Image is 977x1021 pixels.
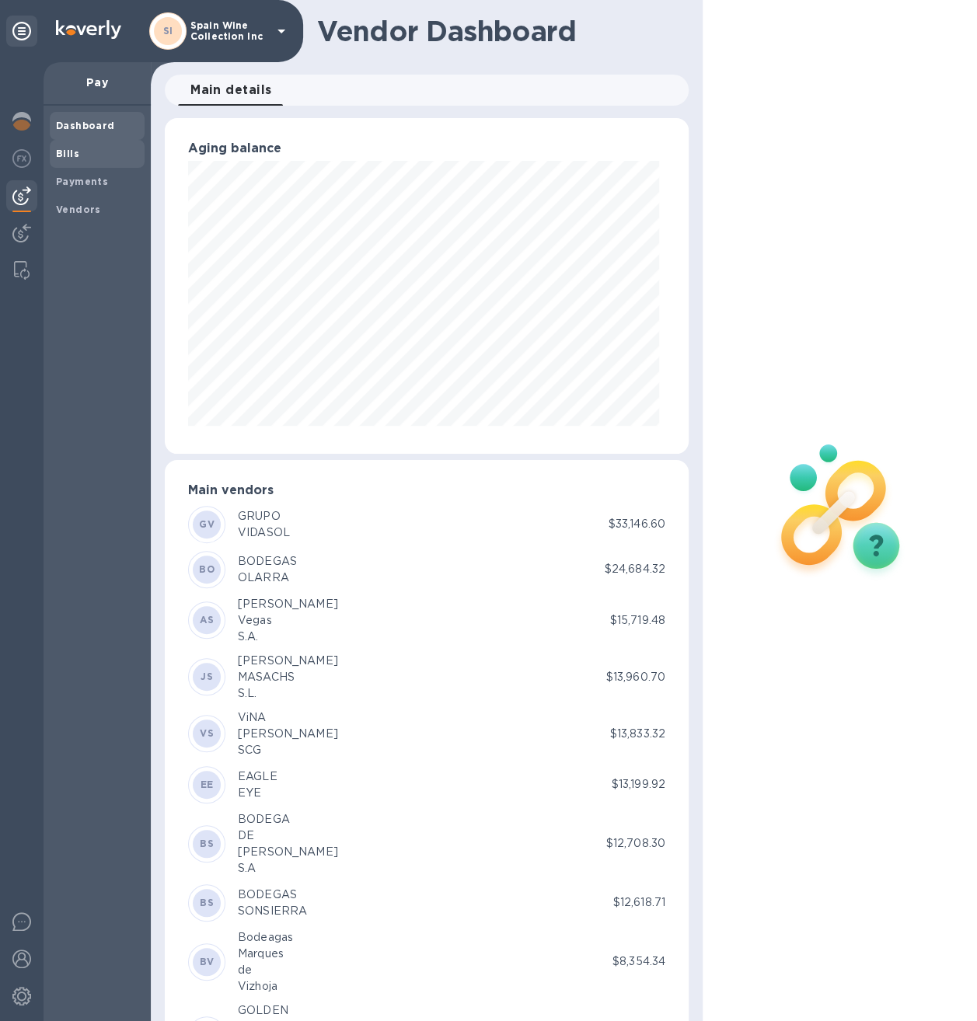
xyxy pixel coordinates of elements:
[238,844,338,860] div: [PERSON_NAME]
[200,956,215,967] b: BV
[238,887,307,903] div: BODEGAS
[238,553,297,570] div: BODEGAS
[238,903,307,919] div: SONSIERRA
[238,768,277,785] div: EAGLE
[238,508,290,524] div: GRUPO
[238,811,338,828] div: BODEGA
[200,897,214,908] b: BS
[238,596,338,612] div: [PERSON_NAME]
[612,776,665,793] p: $13,199.92
[238,978,293,995] div: Vizhoja
[238,669,338,685] div: MASACHS
[238,612,338,629] div: Vegas
[238,629,338,645] div: S.A.
[238,709,338,726] div: ViNA
[238,785,277,801] div: EYE
[609,516,665,532] p: $33,146.60
[238,860,338,876] div: S.A
[56,120,115,131] b: Dashboard
[605,561,665,577] p: $24,684.32
[12,149,31,168] img: Foreign exchange
[188,141,665,156] h3: Aging balance
[238,929,293,946] div: Bodeagas
[56,20,121,39] img: Logo
[238,828,338,844] div: DE
[56,75,138,90] p: Pay
[56,148,79,159] b: Bills
[317,15,678,47] h1: Vendor Dashboard
[606,669,665,685] p: $13,960.70
[201,779,214,790] b: EE
[610,612,665,629] p: $15,719.48
[200,838,214,849] b: BS
[606,835,665,852] p: $12,708.30
[238,726,338,742] div: [PERSON_NAME]
[199,518,215,530] b: GV
[188,483,665,498] h3: Main vendors
[190,79,272,101] span: Main details
[238,570,297,586] div: OLARRA
[190,20,268,42] p: Spain Wine Collection Inc
[238,1002,365,1019] div: GOLDEN
[238,962,293,978] div: de
[56,176,108,187] b: Payments
[6,16,37,47] div: Unpin categories
[201,671,213,682] b: JS
[613,894,665,911] p: $12,618.71
[612,953,665,970] p: $8,354.34
[199,563,215,575] b: BO
[610,726,665,742] p: $13,833.32
[238,653,338,669] div: [PERSON_NAME]
[200,727,214,739] b: VS
[238,742,338,758] div: SCG
[238,946,293,962] div: Marques
[238,524,290,541] div: VIDASOL
[163,25,173,37] b: SI
[200,614,214,625] b: AS
[56,204,101,215] b: Vendors
[238,685,338,702] div: S.L.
